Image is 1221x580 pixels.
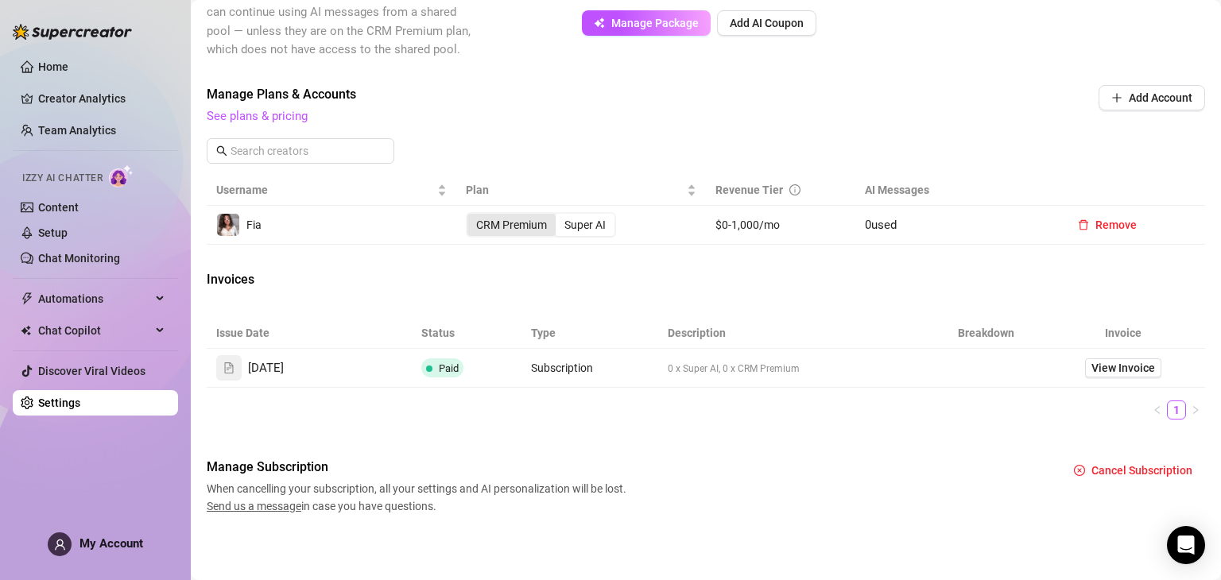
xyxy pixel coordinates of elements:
[1095,218,1137,231] span: Remove
[1065,212,1149,238] button: Remove
[216,145,227,157] span: search
[1168,401,1185,419] a: 1
[456,175,706,206] th: Plan
[658,349,932,388] td: 0 x Super AI, 0 x CRM Premium
[248,359,284,378] span: [DATE]
[1041,318,1205,349] th: Invoice
[21,292,33,305] span: thunderbolt
[38,86,165,111] a: Creator Analytics
[207,318,412,349] th: Issue Date
[467,214,556,236] div: CRM Premium
[207,270,474,289] span: Invoices
[207,175,456,206] th: Username
[109,164,134,188] img: AI Chatter
[38,252,120,265] a: Chat Monitoring
[1129,91,1192,104] span: Add Account
[1061,458,1205,483] button: Cancel Subscription
[22,171,103,186] span: Izzy AI Chatter
[531,362,593,374] span: Subscription
[1099,85,1205,110] button: Add Account
[1148,400,1167,420] button: left
[38,201,79,214] a: Content
[38,60,68,73] a: Home
[54,539,66,551] span: user
[216,181,434,199] span: Username
[412,318,521,349] th: Status
[1085,358,1161,377] a: View Invoice
[207,85,990,104] span: Manage Plans & Accounts
[706,206,855,245] td: $0-1,000/mo
[1074,465,1085,476] span: close-circle
[231,142,372,160] input: Search creators
[38,365,145,377] a: Discover Viral Videos
[611,17,699,29] span: Manage Package
[855,175,1055,206] th: AI Messages
[207,458,631,477] span: Manage Subscription
[207,109,308,123] a: See plans & pricing
[21,325,31,336] img: Chat Copilot
[717,10,816,36] button: Add AI Coupon
[1091,464,1192,477] span: Cancel Subscription
[217,214,239,236] img: Fia
[207,500,301,512] span: Send us a message
[1191,405,1200,415] span: right
[207,480,631,515] span: When cancelling your subscription, all your settings and AI personalization will be lost. in case...
[223,362,235,373] span: file-text
[1186,400,1205,420] li: Next Page
[1167,526,1205,564] div: Open Intercom Messenger
[439,362,459,374] span: Paid
[1078,219,1089,230] span: delete
[38,396,80,409] a: Settings
[38,124,116,137] a: Team Analytics
[789,184,800,195] span: info-circle
[246,218,262,231] span: Fia
[658,318,932,349] th: Description
[466,181,684,199] span: Plan
[1153,405,1162,415] span: left
[1111,92,1122,103] span: plus
[932,318,1041,349] th: Breakdown
[865,218,897,232] span: 0 used
[38,226,68,239] a: Setup
[1167,400,1186,420] li: 1
[556,214,614,236] div: Super AI
[730,17,804,29] span: Add AI Coupon
[582,10,711,36] button: Manage Package
[38,318,151,343] span: Chat Copilot
[13,24,132,40] img: logo-BBDzfeDw.svg
[1148,400,1167,420] li: Previous Page
[521,318,658,349] th: Type
[466,212,616,238] div: segmented control
[1091,359,1155,377] span: View Invoice
[715,184,783,196] span: Revenue Tier
[668,363,800,374] span: 0 x Super AI, 0 x CRM Premium
[38,286,151,311] span: Automations
[79,536,143,551] span: My Account
[1186,400,1205,420] button: right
